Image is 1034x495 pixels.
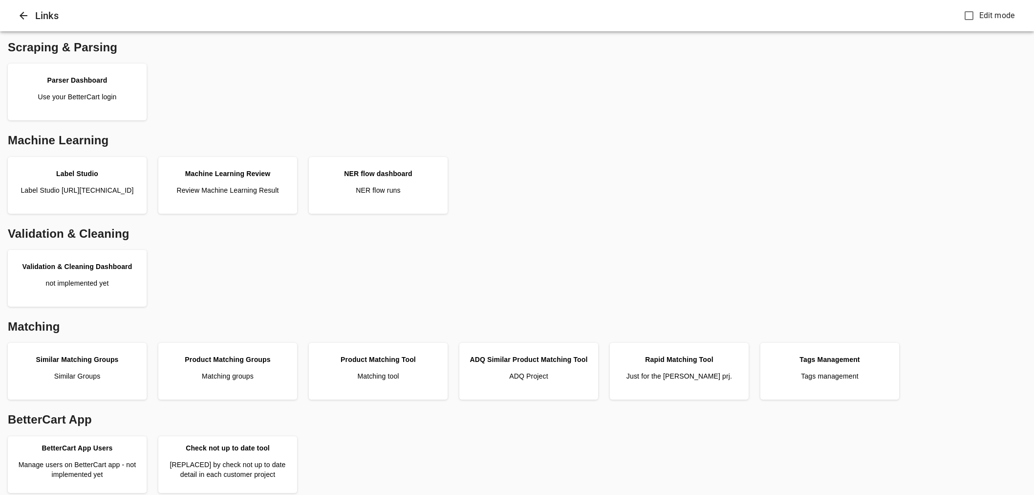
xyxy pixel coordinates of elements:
a: ADQ Similar Product Matching ToolADQ Project [463,347,594,396]
p: ADQ Project [509,371,548,381]
p: [REPLACED] by check not up to date detail in each customer project [162,460,293,479]
a: Machine Learning ReviewReview Machine Learning Result [162,161,293,210]
p: Matching groups [202,371,254,381]
h6: Links [35,8,960,23]
div: Parser Dashboard [47,75,107,85]
div: Scraping & Parsing [4,35,1030,60]
p: Matching tool [357,371,399,381]
p: Similar Groups [54,371,101,381]
div: Product Matching Tool [341,355,416,364]
a: Validation & Cleaning Dashboardnot implemented yet [12,254,143,303]
p: Manage users on BetterCart app - not implemented yet [12,460,143,479]
a: Similar Matching GroupsSimilar Groups [12,347,143,396]
button: Close [12,4,35,27]
div: BetterCart App Users [42,443,113,453]
div: Validation & Cleaning [4,222,1030,246]
a: BetterCart App UsersManage users on BetterCart app - not implemented yet [12,440,143,489]
p: Label Studio [URL][TECHNICAL_ID] [21,185,133,195]
div: NER flow dashboard [344,169,412,179]
p: Review Machine Learning Result [176,185,279,195]
div: Check not up to date tool [186,443,270,453]
a: Check not up to date tool[REPLACED] by check not up to date detail in each customer project [162,440,293,489]
div: Tags Management [799,355,860,364]
div: Product Matching Groups [185,355,270,364]
p: Tags management [801,371,858,381]
div: Label Studio [56,169,98,179]
a: NER flow dashboardNER flow runs [313,161,444,210]
div: ADQ Similar Product Matching Tool [470,355,587,364]
p: Just for the [PERSON_NAME] prj. [626,371,732,381]
a: Product Matching ToolMatching tool [313,347,444,396]
div: Machine Learning Review [185,169,271,179]
a: Label StudioLabel Studio [URL][TECHNICAL_ID] [12,161,143,210]
p: not implemented yet [46,278,109,288]
a: Tags ManagementTags management [764,347,895,396]
a: Rapid Matching ToolJust for the [PERSON_NAME] prj. [614,347,745,396]
a: Parser DashboardUse your BetterCart login [12,67,143,116]
div: Validation & Cleaning Dashboard [22,262,132,271]
span: Edit mode [979,10,1014,22]
div: Matching [4,315,1030,339]
a: Product Matching GroupsMatching groups [162,347,293,396]
p: Use your BetterCart login [38,92,117,102]
div: BetterCart App [4,407,1030,432]
p: NER flow runs [356,185,400,195]
div: Rapid Matching Tool [645,355,713,364]
div: Machine Learning [4,128,1030,153]
div: Similar Matching Groups [36,355,118,364]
